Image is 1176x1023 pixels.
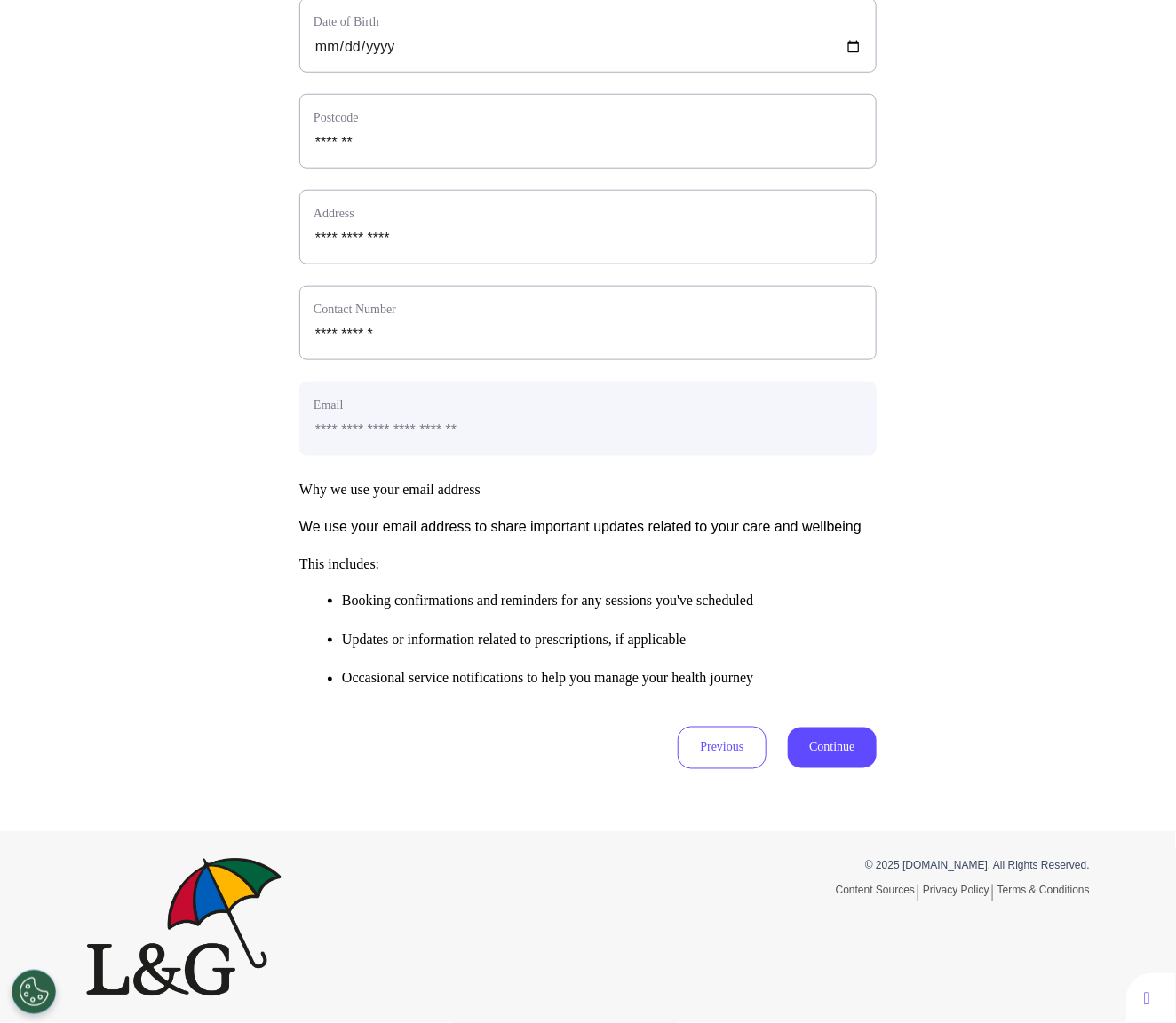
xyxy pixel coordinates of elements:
label: Contact Number [314,300,862,319]
p: © 2025 [DOMAIN_NAME]. All Rights Reserved. [601,858,1090,874]
li: Booking confirmations and reminders for any sessions you've scheduled [342,590,877,611]
a: Content Sources [836,885,918,901]
label: Postcode [314,108,862,127]
button: Continue [788,728,877,768]
label: Address [314,204,862,223]
button: Open Preferences [12,970,56,1014]
h3: This includes: [299,555,877,572]
img: Spectrum.Life logo [86,858,282,996]
label: Date of Birth [314,12,862,31]
li: Updates or information related to prescriptions, if applicable [342,629,877,650]
label: Email [314,396,862,414]
h3: Why we use your email address [299,481,877,498]
a: Privacy Policy [923,885,993,901]
button: Previous [678,727,767,769]
a: Terms & Conditions [997,885,1090,897]
li: Occasional service notifications to help you manage your health journey [342,668,877,689]
p: We use your email address to share important updates related to your care and wellbeing [299,516,877,538]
